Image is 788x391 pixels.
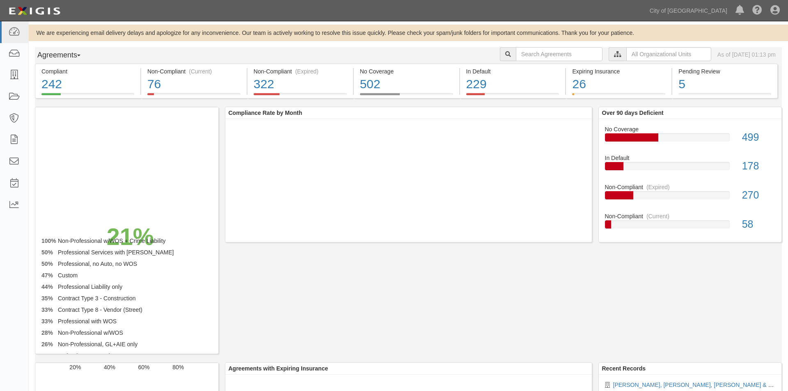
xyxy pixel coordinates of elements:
[254,67,347,75] div: Non-Compliant (Expired)
[646,212,669,220] div: (Current)
[295,67,318,75] div: (Expired)
[147,75,241,93] div: 76
[599,212,782,220] div: Non-Compliant
[602,110,664,116] b: Over 90 days Deficient
[58,318,117,325] p: Professional with WOS
[572,67,665,75] div: Expiring Insurance
[599,154,782,162] div: In Default
[736,217,781,232] div: 58
[41,352,53,359] b: 25%
[602,365,646,372] b: Recent Records
[41,318,53,325] b: 33%
[35,93,140,100] a: Compliant242
[736,188,781,203] div: 270
[69,363,81,370] div: 20%
[147,67,241,75] div: Non-Compliant (Current)
[605,183,776,212] a: Non-Compliant(Expired)270
[41,329,53,336] b: 28%
[717,50,776,59] div: As of [DATE] 01:13 pm
[229,110,302,116] b: Compliance Rate by Month
[360,67,453,75] div: No Coverage
[646,183,670,191] div: (Expired)
[360,75,453,93] div: 502
[29,29,788,37] div: We are experiencing email delivery delays and apologize for any inconvenience. Our team is active...
[466,67,559,75] div: In Default
[41,249,53,256] b: 50%
[605,154,776,183] a: In Default178
[138,363,150,370] div: 60%
[626,47,711,61] input: All Organizational Units
[58,306,142,313] p: Contract Type 8 - Vendor (Street)
[6,4,63,18] img: logo-5460c22ac91f19d4615b14bd174203de0afe785f0fc80cf4dbbc73dc1793850b.png
[566,93,671,100] a: Expiring Insurance26
[35,47,96,64] button: Agreements
[672,93,778,100] a: Pending Review5
[466,75,559,93] div: 229
[516,47,602,61] input: Search Agreements
[678,75,771,93] div: 5
[254,75,347,93] div: 322
[172,363,184,370] div: 80%
[58,352,113,359] p: Technology E&O only
[599,125,782,133] div: No Coverage
[605,212,776,235] a: Non-Compliant(Current)58
[613,382,783,388] a: [PERSON_NAME], [PERSON_NAME], [PERSON_NAME] & Roma
[678,67,771,75] div: Pending Review
[247,93,353,100] a: Non-Compliant(Expired)322
[736,159,781,174] div: 178
[58,295,136,302] p: Contract Type 3 - Construction
[104,363,115,370] div: 40%
[41,272,53,279] b: 47%
[58,272,78,279] p: Custom
[107,220,154,254] div: 21%
[41,75,134,93] div: 242
[752,6,762,16] i: Help Center - Complianz
[736,130,781,145] div: 499
[58,238,166,244] p: Non-Professional w/WOS + Crime Liability
[41,284,53,290] b: 44%
[460,93,566,100] a: In Default229
[605,125,776,154] a: No Coverage499
[58,261,137,267] p: Professional, no Auto, no WOS
[41,238,56,244] b: 100%
[646,2,731,19] a: City of [GEOGRAPHIC_DATA]
[141,93,247,100] a: Non-Compliant(Current)76
[229,365,328,372] b: Agreements with Expiring Insurance
[189,67,212,75] div: (Current)
[41,341,53,348] b: 26%
[41,261,53,267] b: 50%
[58,329,123,336] p: Non-Professional w/WOS
[41,295,53,302] b: 35%
[599,183,782,191] div: Non-Compliant
[41,67,134,75] div: Compliant
[58,341,137,348] p: Non-Professional, GL+AIE only
[572,75,665,93] div: 26
[41,306,53,313] b: 33%
[354,93,459,100] a: No Coverage502
[58,249,174,256] p: Professional Services with [PERSON_NAME]
[58,284,122,290] p: Professional Liability only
